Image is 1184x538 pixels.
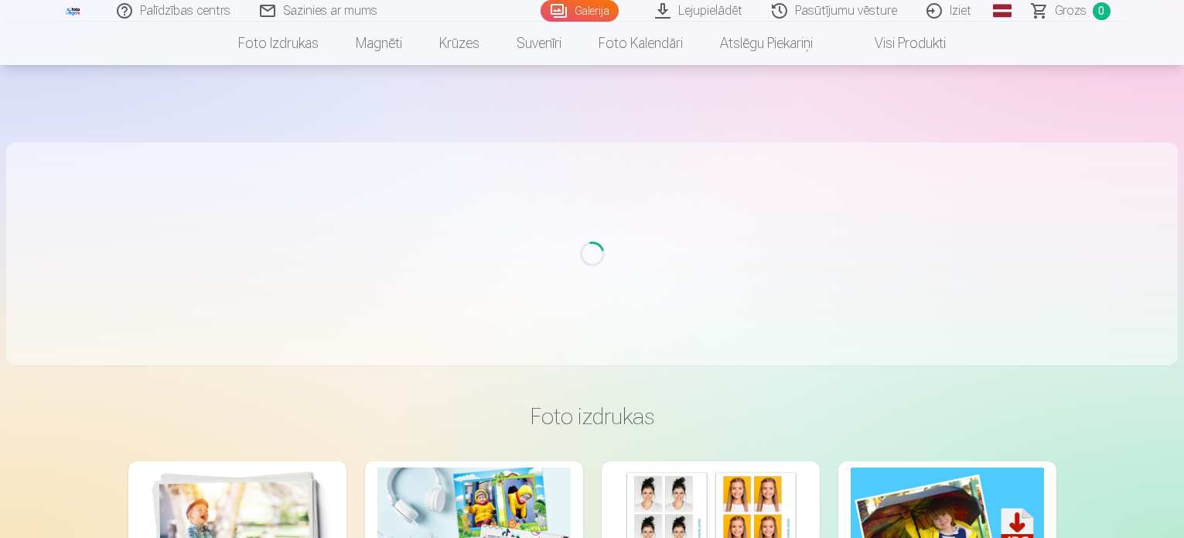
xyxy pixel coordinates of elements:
[337,22,421,65] a: Magnēti
[421,22,498,65] a: Krūzes
[220,22,337,65] a: Foto izdrukas
[498,22,580,65] a: Suvenīri
[580,22,701,65] a: Foto kalendāri
[65,6,82,15] img: /fa1
[701,22,831,65] a: Atslēgu piekariņi
[1093,2,1111,20] span: 0
[1055,2,1087,20] span: Grozs
[831,22,964,65] a: Visi produkti
[141,403,1044,430] h3: Foto izdrukas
